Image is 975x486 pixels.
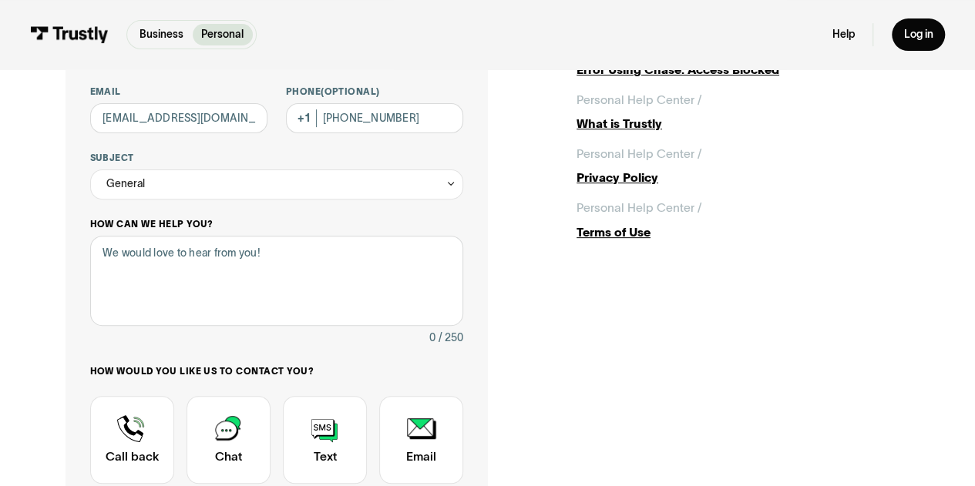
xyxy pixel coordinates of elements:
div: General [90,169,464,199]
div: General [106,175,145,193]
label: Email [90,85,268,98]
label: How can we help you? [90,218,464,230]
a: Business [130,24,192,45]
a: Help [832,28,855,42]
p: Personal [201,27,244,43]
input: (555) 555-5555 [286,103,464,133]
div: Terms of Use [577,223,909,241]
label: Subject [90,152,464,164]
a: Personal Help Center /What is Trustly [577,91,909,133]
div: Personal Help Center / [577,199,701,216]
a: Personal Help Center /Terms of Use [577,199,909,241]
a: Personal Help Center /Privacy Policy [577,145,909,187]
div: Log in [903,28,933,42]
input: alex@mail.com [90,103,268,133]
label: How would you like us to contact you? [90,365,464,377]
div: 0 [429,329,435,347]
a: Log in [892,18,945,50]
label: Phone [286,85,464,98]
span: (Optional) [321,86,380,96]
div: Error Using Chase: Access Blocked [577,61,909,79]
div: / 250 [439,329,463,347]
div: Privacy Policy [577,169,909,186]
img: Trustly Logo [30,26,109,42]
p: Business [140,27,183,43]
div: Personal Help Center / [577,145,701,163]
div: Personal Help Center / [577,91,701,109]
a: Personal [193,24,253,45]
div: What is Trustly [577,115,909,132]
